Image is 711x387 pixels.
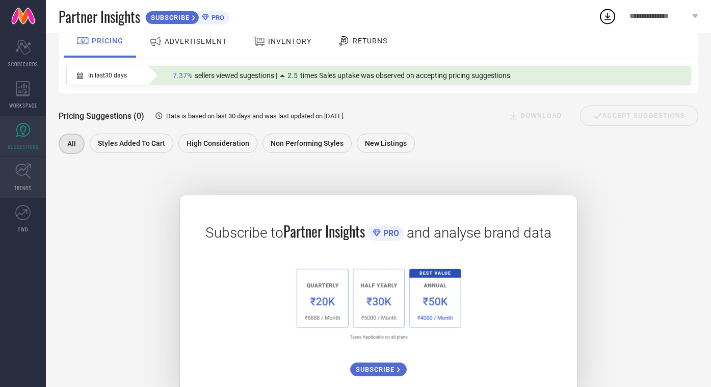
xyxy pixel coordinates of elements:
[168,69,515,82] div: Percentage of sellers who have viewed suggestions for the current Insight Type
[9,101,37,109] span: WORKSPACE
[14,184,32,192] span: TRENDS
[187,139,249,147] span: High Consideration
[300,71,510,80] span: times Sales uptake was observed on accepting pricing suggestions
[67,140,76,148] span: All
[381,228,399,238] span: PRO
[165,37,227,45] span: ADVERTISEMENT
[353,37,387,45] span: RETURNS
[365,139,407,147] span: New Listings
[209,14,224,21] span: PRO
[173,71,192,80] span: 7.37%
[146,14,192,21] span: SUBSCRIBE
[88,72,127,79] span: In last 30 days
[580,106,698,126] div: Accept Suggestions
[287,71,298,80] span: 2.5
[271,139,344,147] span: Non Performing Styles
[268,37,311,45] span: INVENTORY
[59,6,140,27] span: Partner Insights
[289,262,467,345] img: 1a6fb96cb29458d7132d4e38d36bc9c7.png
[283,221,365,242] span: Partner Insights
[195,71,277,80] span: sellers viewed sugestions |
[205,224,283,241] span: Subscribe to
[59,111,144,121] span: Pricing Suggestions (0)
[8,143,39,150] span: SUGGESTIONS
[92,37,123,45] span: PRICING
[145,8,229,24] a: SUBSCRIBEPRO
[407,224,551,241] span: and analyse brand data
[18,225,28,233] span: FWD
[8,60,38,68] span: SCORECARDS
[356,366,397,373] span: SUBSCRIBE
[166,112,345,120] span: Data is based on last 30 days and was last updated on [DATE] .
[598,7,617,25] div: Open download list
[350,355,407,376] a: SUBSCRIBE
[98,139,165,147] span: Styles Added To Cart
